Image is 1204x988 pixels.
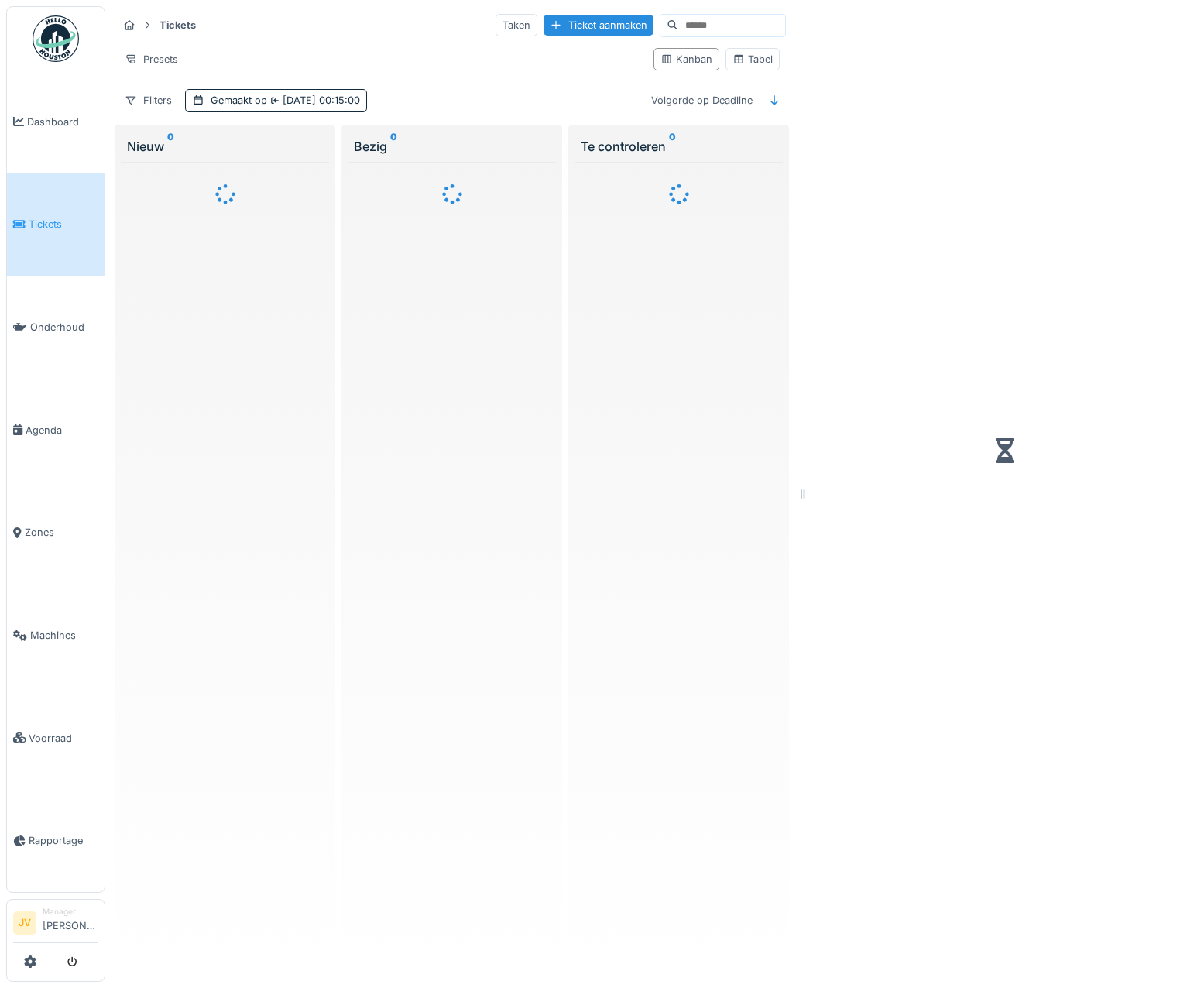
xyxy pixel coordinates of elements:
span: Machines [30,628,98,643]
li: JV [13,911,36,935]
div: Gemaakt op [211,93,360,108]
a: Agenda [7,379,105,482]
sup: 0 [167,137,174,156]
div: Kanban [660,52,712,67]
span: [DATE] 00:15:00 [267,94,360,106]
span: Rapportage [29,833,98,848]
span: Zones [25,525,98,540]
sup: 0 [669,137,676,156]
a: Zones [7,482,105,585]
span: Voorraad [29,731,98,746]
div: Bezig [354,137,550,156]
a: Rapportage [7,790,105,893]
div: Taken [496,14,537,36]
strong: Tickets [153,18,202,33]
div: Manager [43,906,98,918]
a: Onderhoud [7,276,105,379]
a: Dashboard [7,70,105,173]
li: [PERSON_NAME] [43,906,98,939]
div: Presets [118,48,185,70]
span: Tickets [29,217,98,232]
div: Nieuw [127,137,323,156]
div: Te controleren [581,137,777,156]
sup: 0 [390,137,397,156]
a: Machines [7,584,105,687]
a: Voorraad [7,687,105,790]
a: Tickets [7,173,105,276]
div: Filters [118,89,179,111]
img: Badge_color-CXgf-gQk.svg [33,15,79,62]
span: Agenda [26,423,98,437]
a: JV Manager[PERSON_NAME] [13,906,98,943]
div: Tabel [732,52,773,67]
div: Ticket aanmaken [544,15,653,36]
span: Onderhoud [30,320,98,334]
span: Dashboard [27,115,98,129]
div: Volgorde op Deadline [644,89,760,111]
